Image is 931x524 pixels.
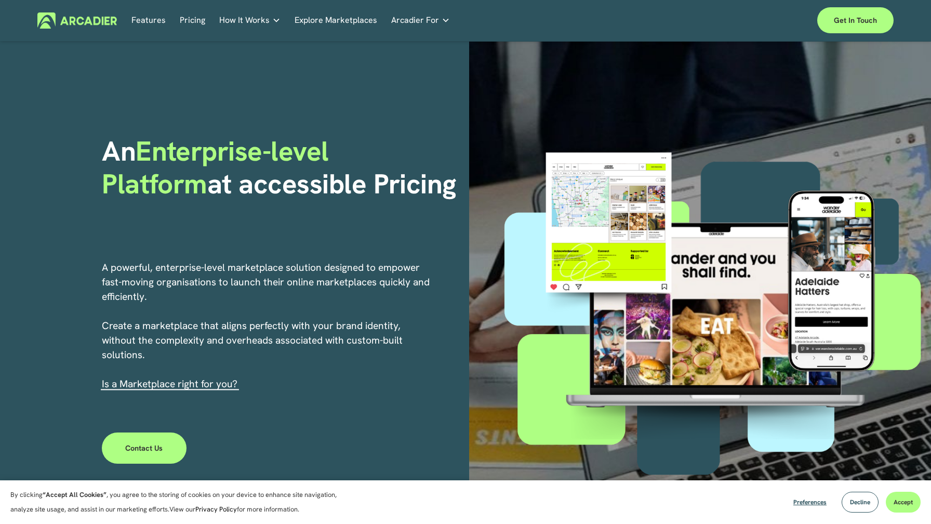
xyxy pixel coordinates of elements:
span: Preferences [793,498,827,506]
a: s a Marketplace right for you? [104,377,237,390]
p: A powerful, enterprise-level marketplace solution designed to empower fast-moving organisations t... [102,260,431,391]
a: Explore Marketplaces [295,12,377,29]
span: Accept [894,498,913,506]
span: I [102,377,237,390]
a: folder dropdown [219,12,281,29]
span: Decline [850,498,870,506]
a: Pricing [180,12,205,29]
a: Features [131,12,166,29]
a: Get in touch [817,7,894,33]
a: Privacy Policy [195,505,237,514]
a: Contact Us [102,433,187,464]
a: folder dropdown [391,12,450,29]
h1: An at accessible Pricing [102,135,462,200]
img: Arcadier [37,12,117,29]
p: By clicking , you agree to the storing of cookies on your device to enhance site navigation, anal... [10,488,348,517]
span: Arcadier For [391,13,439,28]
span: How It Works [219,13,270,28]
button: Decline [842,492,879,513]
button: Preferences [786,492,834,513]
button: Accept [886,492,921,513]
strong: “Accept All Cookies” [43,490,107,499]
span: Enterprise-level Platform [102,133,336,201]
